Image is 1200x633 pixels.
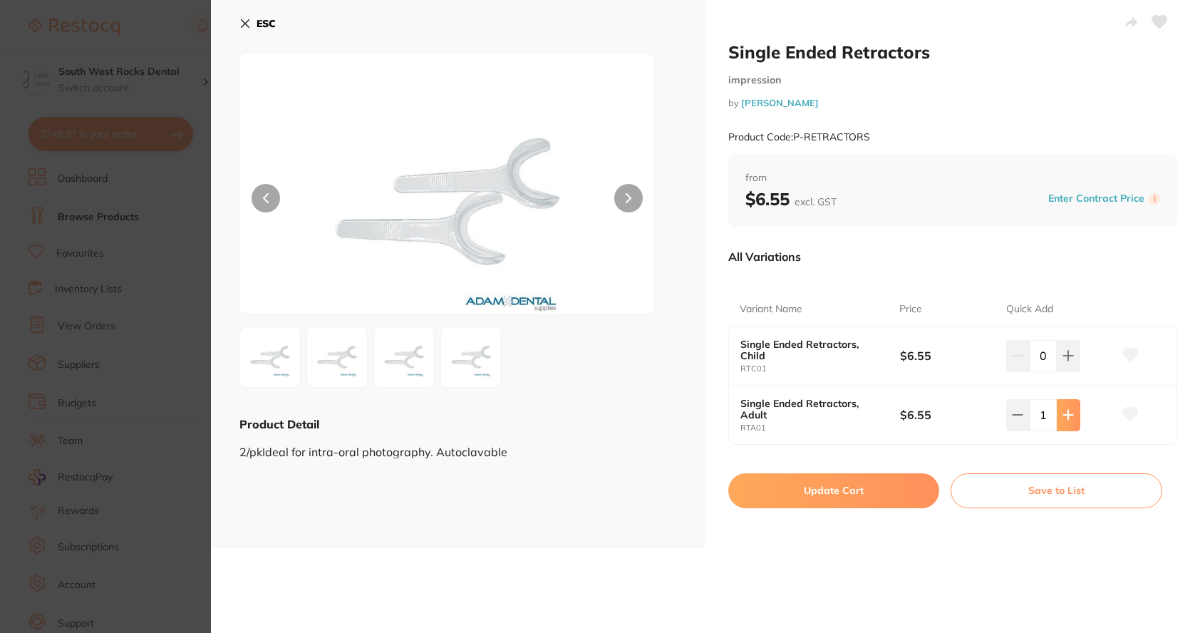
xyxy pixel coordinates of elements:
[244,331,296,383] img: LmpwZw
[900,348,995,364] b: $6.55
[323,89,571,314] img: LmpwZw
[740,339,884,361] b: Single Ended Retractors, Child
[740,423,900,433] small: RTA01
[1149,193,1160,205] label: i
[900,407,995,423] b: $6.55
[728,74,1177,86] small: impression
[728,249,801,264] p: All Variations
[740,364,900,374] small: RTC01
[239,11,276,36] button: ESC
[951,473,1162,508] button: Save to List
[728,473,939,508] button: Update Cart
[1044,192,1149,205] button: Enter Contract Price
[445,331,497,383] img: LmpwZw
[239,432,677,458] div: 2/pkIdeal for intra-oral photography. Autoclavable
[745,171,1160,185] span: from
[239,417,319,431] b: Product Detail
[745,188,837,210] b: $6.55
[728,41,1177,63] h2: Single Ended Retractors
[257,17,276,30] b: ESC
[740,398,884,421] b: Single Ended Retractors, Adult
[728,131,870,143] small: Product Code: P-RETRACTORS
[311,331,363,383] img: LmpwZw
[740,302,802,316] p: Variant Name
[741,97,819,108] a: [PERSON_NAME]
[795,195,837,208] span: excl. GST
[728,98,1177,108] small: by
[899,302,922,316] p: Price
[378,331,430,383] img: LmpwZw
[1006,302,1053,316] p: Quick Add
